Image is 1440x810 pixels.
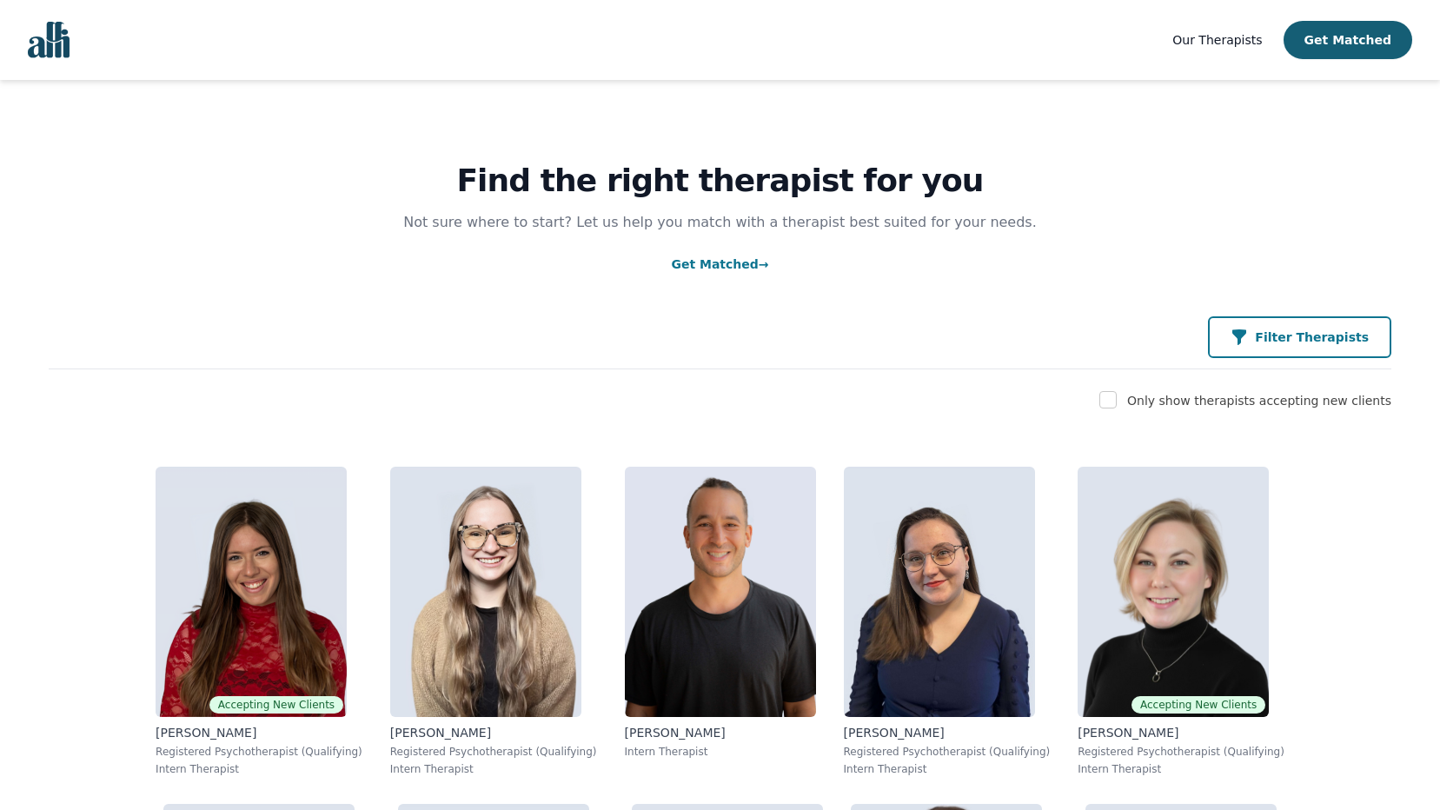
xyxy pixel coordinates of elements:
a: Alisha_LevineAccepting New Clients[PERSON_NAME]Registered Psychotherapist (Qualifying)Intern Ther... [142,453,376,790]
span: Our Therapists [1172,33,1262,47]
a: Jocelyn_CrawfordAccepting New Clients[PERSON_NAME]Registered Psychotherapist (Qualifying)Intern T... [1064,453,1298,790]
img: Faith_Woodley [390,467,581,717]
p: [PERSON_NAME] [390,724,597,741]
p: Intern Therapist [844,762,1051,776]
span: Accepting New Clients [209,696,343,714]
a: Get Matched [671,257,768,271]
p: [PERSON_NAME] [156,724,362,741]
h1: Find the right therapist for you [49,163,1391,198]
p: [PERSON_NAME] [844,724,1051,741]
a: Faith_Woodley[PERSON_NAME]Registered Psychotherapist (Qualifying)Intern Therapist [376,453,611,790]
p: Intern Therapist [625,745,816,759]
p: Registered Psychotherapist (Qualifying) [1078,745,1284,759]
span: Accepting New Clients [1131,696,1265,714]
label: Only show therapists accepting new clients [1127,394,1391,408]
img: alli logo [28,22,70,58]
button: Filter Therapists [1208,316,1391,358]
a: Our Therapists [1172,30,1262,50]
p: Registered Psychotherapist (Qualifying) [390,745,597,759]
button: Get Matched [1284,21,1412,59]
p: [PERSON_NAME] [1078,724,1284,741]
a: Vanessa_McCulloch[PERSON_NAME]Registered Psychotherapist (Qualifying)Intern Therapist [830,453,1065,790]
img: Alisha_Levine [156,467,347,717]
span: → [759,257,769,271]
p: [PERSON_NAME] [625,724,816,741]
img: Jocelyn_Crawford [1078,467,1269,717]
p: Registered Psychotherapist (Qualifying) [844,745,1051,759]
p: Registered Psychotherapist (Qualifying) [156,745,362,759]
p: Filter Therapists [1255,329,1369,346]
img: Vanessa_McCulloch [844,467,1035,717]
p: Not sure where to start? Let us help you match with a therapist best suited for your needs. [387,212,1054,233]
p: Intern Therapist [1078,762,1284,776]
p: Intern Therapist [156,762,362,776]
p: Intern Therapist [390,762,597,776]
a: Kavon_Banejad[PERSON_NAME]Intern Therapist [611,453,830,790]
img: Kavon_Banejad [625,467,816,717]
